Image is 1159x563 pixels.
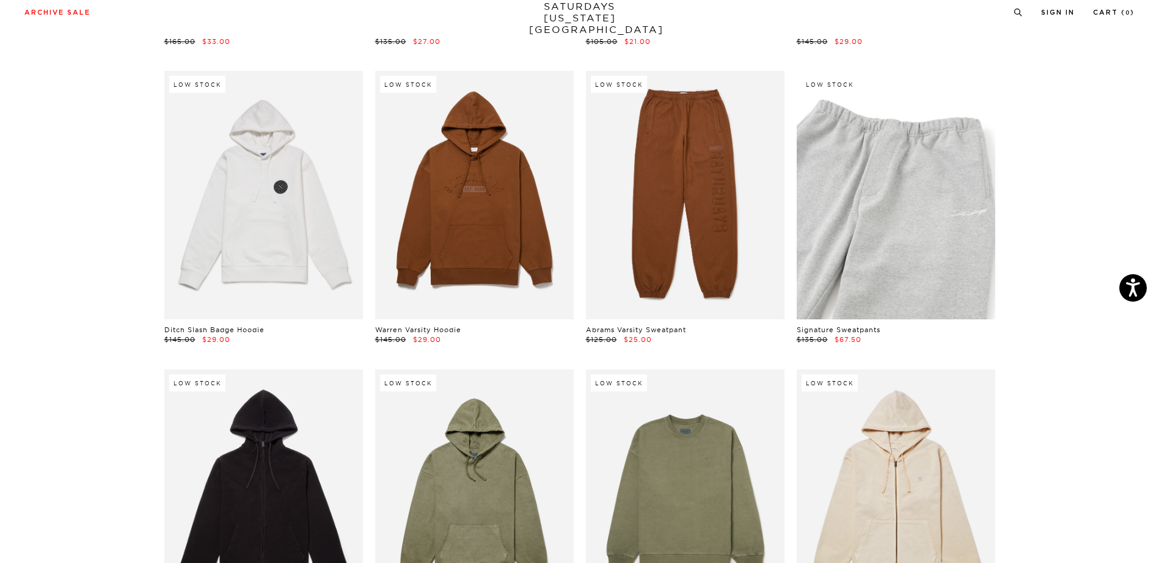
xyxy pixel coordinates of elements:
[380,374,436,391] div: Low Stock
[375,37,406,46] span: $135.00
[202,37,230,46] span: $33.00
[1041,9,1075,16] a: Sign In
[586,37,618,46] span: $105.00
[413,37,441,46] span: $27.00
[835,37,863,46] span: $29.00
[802,374,858,391] div: Low Stock
[624,37,651,46] span: $21.00
[624,335,652,344] span: $25.00
[529,1,630,35] a: SATURDAYS[US_STATE][GEOGRAPHIC_DATA]
[202,335,230,344] span: $29.00
[164,37,196,46] span: $165.00
[164,335,196,344] span: $145.00
[1125,10,1130,16] small: 0
[797,335,828,344] span: $135.00
[591,374,647,391] div: Low Stock
[380,76,436,93] div: Low Stock
[797,37,828,46] span: $145.00
[835,335,861,344] span: $67.50
[169,76,225,93] div: Low Stock
[1093,9,1135,16] a: Cart (0)
[375,325,461,334] a: Warren Varsity Hoodie
[413,335,441,344] span: $29.00
[586,325,686,334] a: Abrams Varsity Sweatpant
[375,335,406,344] span: $145.00
[164,325,265,334] a: Ditch Slash Badge Hoodie
[169,374,225,391] div: Low Stock
[802,76,858,93] div: Low Stock
[797,325,880,334] a: Signature Sweatpants
[591,76,647,93] div: Low Stock
[24,9,90,16] a: Archive Sale
[586,335,617,344] span: $125.00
